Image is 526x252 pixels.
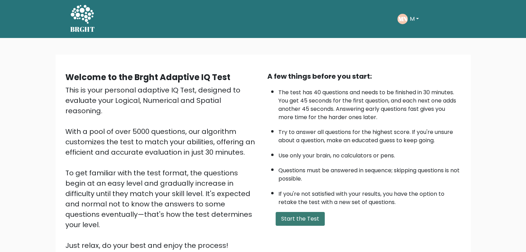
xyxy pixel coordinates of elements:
[65,85,259,251] div: This is your personal adaptive IQ Test, designed to evaluate your Logical, Numerical and Spatial ...
[278,125,461,145] li: Try to answer all questions for the highest score. If you're unsure about a question, make an edu...
[278,186,461,206] li: If you're not satisfied with your results, you have the option to retake the test with a new set ...
[267,71,461,81] div: A few things before you start:
[408,14,421,23] button: M
[278,148,461,160] li: Use only your brain, no calculators or pens.
[278,85,461,122] li: The test has 40 questions and needs to be finished in 30 minutes. You get 45 seconds for the firs...
[70,25,95,33] h5: BRGHT
[65,71,230,83] b: Welcome to the Brght Adaptive IQ Test
[70,3,95,35] a: BRGHT
[276,212,325,226] button: Start the Test
[398,15,407,23] text: MN
[278,163,461,183] li: Questions must be answered in sequence; skipping questions is not possible.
